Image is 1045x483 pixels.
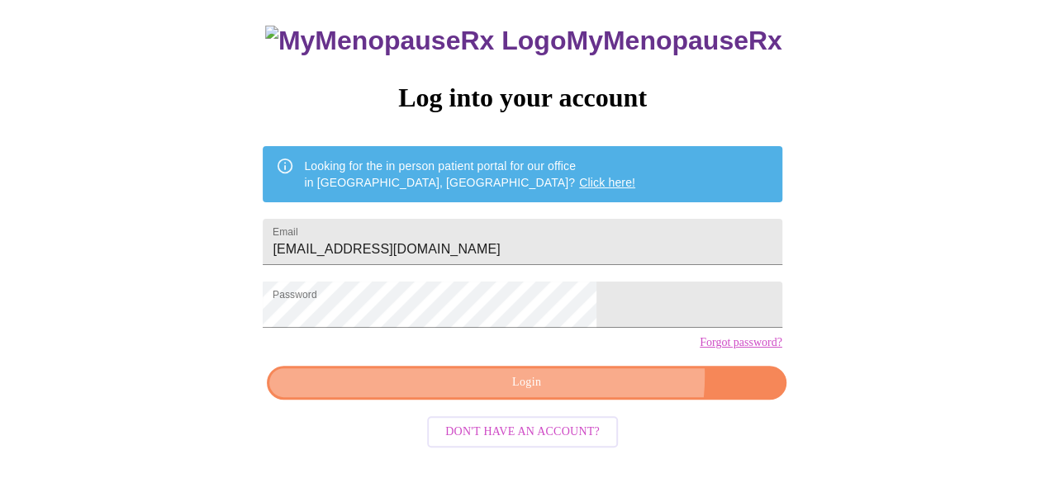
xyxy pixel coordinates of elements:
[265,26,782,56] h3: MyMenopauseRx
[265,26,566,56] img: MyMenopauseRx Logo
[267,366,786,400] button: Login
[579,176,635,189] a: Click here!
[427,416,618,448] button: Don't have an account?
[445,422,600,443] span: Don't have an account?
[304,151,635,197] div: Looking for the in person patient portal for our office in [GEOGRAPHIC_DATA], [GEOGRAPHIC_DATA]?
[263,83,781,113] h3: Log into your account
[286,372,767,393] span: Login
[700,336,782,349] a: Forgot password?
[423,423,622,437] a: Don't have an account?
